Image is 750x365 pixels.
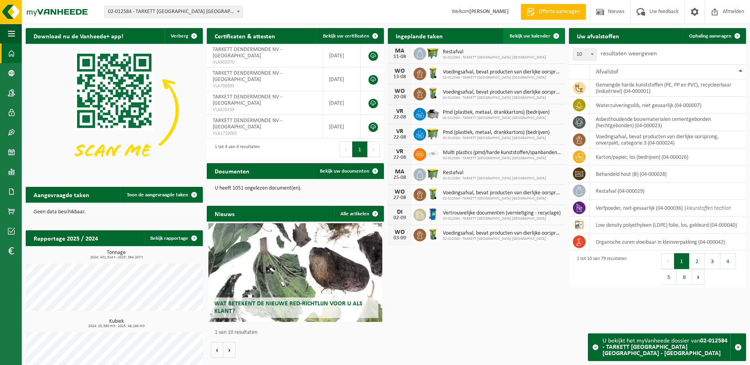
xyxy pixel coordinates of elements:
a: Bekijk uw certificaten [317,28,383,44]
div: 13-08 [392,74,408,80]
span: 02-012584 - TARKETT [GEOGRAPHIC_DATA] [GEOGRAPHIC_DATA] [443,55,546,60]
span: Ophaling aanvragen [689,34,731,39]
img: WB-0240-HPE-BE-09 [426,207,440,221]
h3: Tonnage [30,250,203,260]
span: Restafval [443,170,546,176]
h2: Uw afvalstoffen [569,28,627,43]
td: gemengde harde kunststoffen (PE, PP en PVC), recycleerbaar (industrieel) (04-000001) [590,79,746,97]
span: Bekijk uw certificaten [323,34,369,39]
div: WO [392,229,408,235]
span: 02-012584 - TARKETT [GEOGRAPHIC_DATA] [GEOGRAPHIC_DATA] [443,156,561,161]
td: organische zuren vloeibaar in kleinverpakking (04-000042) [590,233,746,250]
div: MA [392,48,408,54]
img: LP-SK-00500-LPE-16 [426,147,440,160]
span: 02-012584 - TARKETT [GEOGRAPHIC_DATA] [GEOGRAPHIC_DATA] [443,136,550,141]
span: TARKETT DENDERMONDE NV - [GEOGRAPHIC_DATA] [213,94,282,106]
h2: Rapportage 2025 / 2024 [26,230,106,246]
span: VLA610159 [213,107,317,113]
td: karton/papier, los (bedrijven) (04-000026) [590,149,746,166]
span: Offerte aanvragen [537,8,582,16]
div: WO [392,68,408,74]
button: Verberg [164,28,202,44]
a: Wat betekent de nieuwe RED-richtlijn voor u als klant? [208,223,382,322]
div: VR [392,108,408,115]
button: 5 [661,269,677,285]
img: WB-0140-HPE-GN-50 [426,87,440,100]
div: MA [392,169,408,175]
h3: Kubiek [30,319,203,328]
button: Volgende [223,342,236,358]
span: 10 [573,49,596,60]
td: [DATE] [323,68,361,91]
a: Bekijk uw documenten [314,163,383,179]
a: Toon de aangevraagde taken [121,187,202,203]
p: Geen data beschikbaar. [34,209,195,215]
button: Next [368,141,380,157]
span: TARKETT DENDERMONDE NV - [GEOGRAPHIC_DATA] [213,47,282,59]
div: 22-08 [392,155,408,160]
img: WB-0140-HPE-GN-50 [426,228,440,241]
a: Bekijk rapportage [144,230,202,246]
div: 20-08 [392,94,408,100]
a: Alle artikelen [334,206,383,222]
td: [DATE] [323,91,361,115]
span: Vertrouwelijke documenten (vernietiging - recyclage) [443,210,561,216]
div: 1 tot 4 van 4 resultaten [211,141,260,158]
strong: [PERSON_NAME] [469,9,509,15]
div: VR [392,128,408,135]
h2: Download nu de Vanheede+ app! [26,28,131,43]
span: VLA706995 [213,83,317,89]
span: Voedingsafval, bevat producten van dierlijke oorsprong, onverpakt, categorie 3 [443,190,561,196]
h2: Nieuws [207,206,242,221]
td: [DATE] [323,44,361,68]
td: asbesthoudende bouwmaterialen cementgebonden (hechtgebonden) (04-000023) [590,114,746,131]
button: Previous [661,253,674,269]
span: 02-012584 - TARKETT [GEOGRAPHIC_DATA] [GEOGRAPHIC_DATA] [443,216,561,221]
span: VLA1710065 [213,130,317,137]
p: U heeft 1051 ongelezen document(en). [215,186,376,191]
div: VR [392,149,408,155]
div: 22-08 [392,135,408,140]
span: TARKETT DENDERMONDE NV - [GEOGRAPHIC_DATA] [213,118,282,130]
a: Ophaling aanvragen [683,28,745,44]
span: Pmd (plastiek, metaal, drankkartons) (bedrijven) [443,109,550,116]
div: WO [392,88,408,94]
div: U bekijkt het myVanheede dossier van [603,334,730,361]
a: Offerte aanvragen [521,4,586,20]
img: WB-5000-GAL-GY-01 [426,107,440,120]
h2: Ingeplande taken [388,28,451,43]
button: Vorige [211,342,223,358]
span: 02-012584 - TARKETT [GEOGRAPHIC_DATA] [GEOGRAPHIC_DATA] [443,237,561,241]
td: [DATE] [323,115,361,139]
img: WB-1100-HPE-GN-50 [426,127,440,140]
span: 10 [573,49,597,60]
span: Multi plastics (pmd/harde kunststoffen/spanbanden/eps/folie naturel/folie gemeng... [443,150,561,156]
span: Restafval [443,49,546,55]
span: Afvalstof [596,69,618,75]
span: 02-012584 - TARKETT [GEOGRAPHIC_DATA] [GEOGRAPHIC_DATA] [443,176,546,181]
span: Wat betekent de nieuwe RED-richtlijn voor u als klant? [214,301,363,314]
span: VLA902070 [213,59,317,66]
div: 11-08 [392,54,408,60]
button: 1 [674,253,690,269]
td: voedingsafval, bevat producten van dierlijke oorsprong, onverpakt, categorie 3 (04-000024) [590,131,746,149]
button: 3 [705,253,720,269]
img: WB-1100-HPE-GN-50 [426,46,440,60]
span: Pmd (plastiek, metaal, drankkartons) (bedrijven) [443,130,550,136]
td: low density polyethyleen (LDPE) folie, los, gekleurd (04-000040) [590,216,746,233]
span: 02-012584 - TARKETT [GEOGRAPHIC_DATA] [GEOGRAPHIC_DATA] [443,116,550,120]
span: Bekijk uw documenten [320,169,369,174]
td: waterzuiveringsslib, niet gevaarlijk (04-000007) [590,97,746,114]
span: 02-012584 - TARKETT DENDERMONDE NV - DENDERMONDE [104,6,243,18]
div: 02-09 [392,215,408,221]
span: 02-012584 - TARKETT [GEOGRAPHIC_DATA] [GEOGRAPHIC_DATA] [443,75,561,80]
h2: Documenten [207,163,257,179]
div: 1 tot 10 van 79 resultaten [573,252,627,286]
button: Next [692,269,705,285]
div: 25-08 [392,175,408,181]
span: TARKETT DENDERMONDE NV - [GEOGRAPHIC_DATA] [213,70,282,83]
strong: 02-012584 - TARKETT [GEOGRAPHIC_DATA] [GEOGRAPHIC_DATA] - [GEOGRAPHIC_DATA] [603,338,727,357]
h2: Aangevraagde taken [26,187,97,202]
button: 2 [690,253,705,269]
div: 03-09 [392,235,408,241]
